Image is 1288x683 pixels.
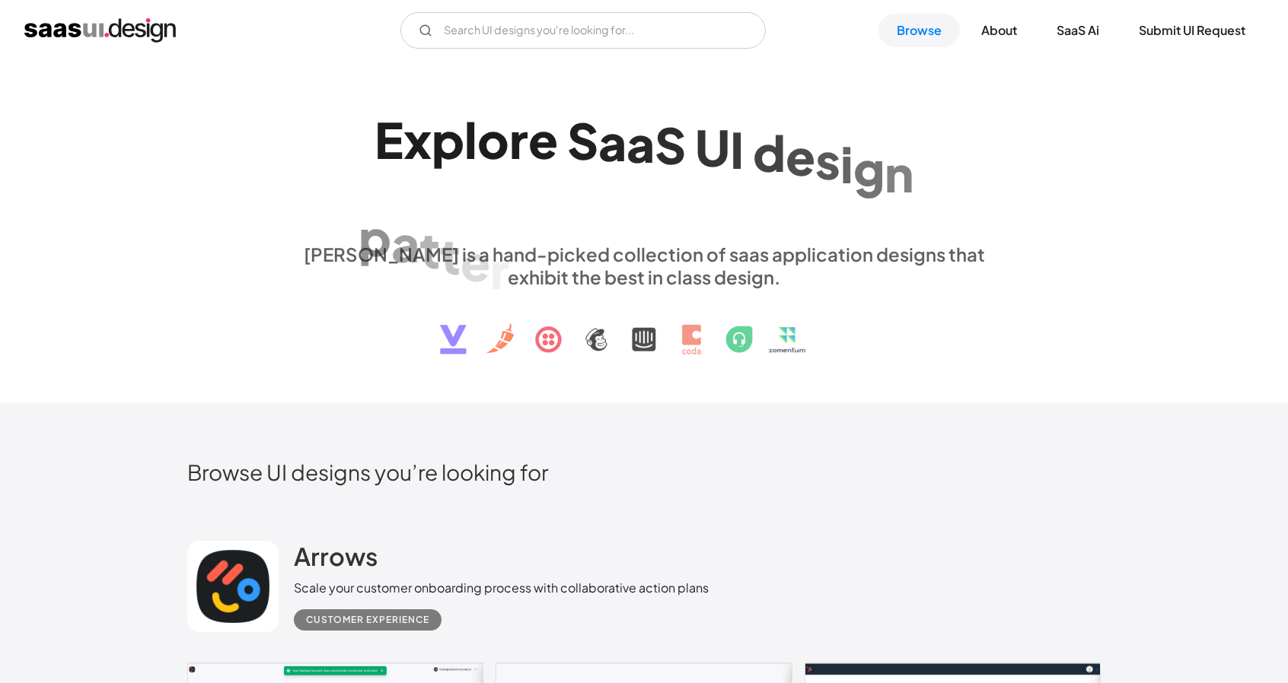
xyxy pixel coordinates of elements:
[878,14,960,47] a: Browse
[567,112,598,170] div: S
[187,459,1101,485] h2: Browse UI designs you’re looking for
[853,139,885,198] div: g
[963,14,1035,47] a: About
[695,118,730,176] div: U
[294,541,378,571] h2: Arrows
[477,110,509,169] div: o
[1038,14,1117,47] a: SaaS Ai
[419,220,440,278] div: t
[1121,14,1264,47] a: Submit UI Request
[730,121,744,179] div: I
[375,110,403,169] div: E
[753,124,786,183] div: d
[403,110,432,169] div: x
[306,611,429,629] div: Customer Experience
[885,145,913,203] div: n
[490,240,509,299] div: r
[400,12,766,49] form: Email Form
[24,18,176,43] a: home
[440,226,461,284] div: t
[815,131,840,189] div: s
[294,110,994,227] h1: Explore SaaS UI design patterns & interactions.
[786,127,815,186] div: e
[461,233,490,291] div: e
[626,114,655,173] div: a
[509,110,528,169] div: r
[359,208,391,266] div: p
[294,541,378,579] a: Arrows
[294,243,994,288] div: [PERSON_NAME] is a hand-picked collection of saas application designs that exhibit the best in cl...
[294,579,709,597] div: Scale your customer onboarding process with collaborative action plans
[655,116,686,174] div: S
[400,12,766,49] input: Search UI designs you're looking for...
[432,110,464,169] div: p
[391,214,419,272] div: a
[840,135,853,193] div: i
[464,110,477,169] div: l
[413,288,875,367] img: text, icon, saas logo
[598,113,626,171] div: a
[528,111,558,170] div: e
